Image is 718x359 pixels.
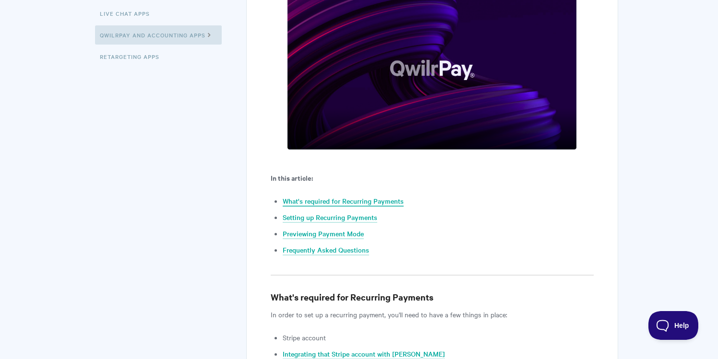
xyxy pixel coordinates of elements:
a: Live Chat Apps [100,4,157,23]
h3: What's required for Recurring Payments [271,290,594,304]
a: Setting up Recurring Payments [283,212,377,223]
iframe: Toggle Customer Support [648,311,699,340]
p: In order to set up a recurring payment, you'll need to have a few things in place: [271,309,594,320]
a: QwilrPay and Accounting Apps [95,25,222,45]
a: Previewing Payment Mode [283,229,364,239]
a: Retargeting Apps [100,47,167,66]
a: Frequently Asked Questions [283,245,369,255]
li: Stripe account [283,332,594,343]
a: What's required for Recurring Payments [283,196,404,207]
b: In this article: [271,173,313,183]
